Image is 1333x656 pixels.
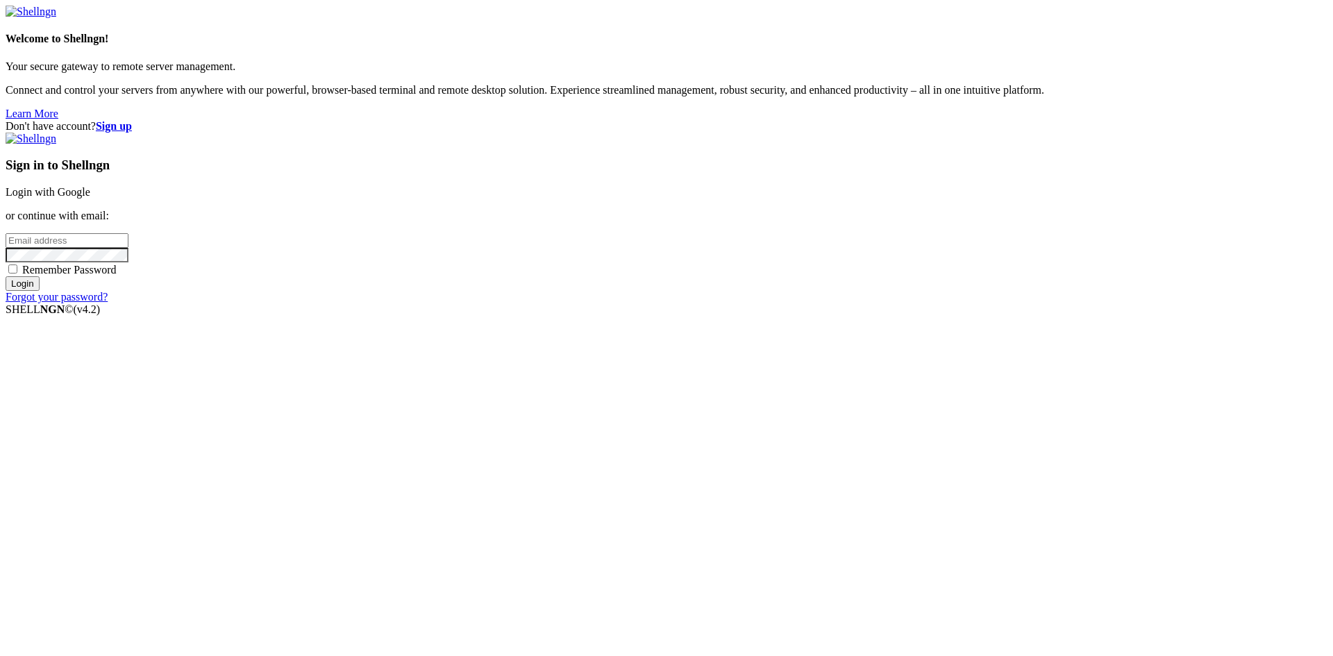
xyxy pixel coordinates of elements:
span: SHELL © [6,303,100,315]
img: Shellngn [6,133,56,145]
div: Don't have account? [6,120,1327,133]
a: Forgot your password? [6,291,108,303]
h3: Sign in to Shellngn [6,158,1327,173]
input: Email address [6,233,128,248]
img: Shellngn [6,6,56,18]
p: or continue with email: [6,210,1327,222]
input: Login [6,276,40,291]
a: Login with Google [6,186,90,198]
span: Remember Password [22,264,117,276]
h4: Welcome to Shellngn! [6,33,1327,45]
span: 4.2.0 [74,303,101,315]
p: Your secure gateway to remote server management. [6,60,1327,73]
a: Sign up [96,120,132,132]
input: Remember Password [8,264,17,274]
p: Connect and control your servers from anywhere with our powerful, browser-based terminal and remo... [6,84,1327,96]
a: Learn More [6,108,58,119]
b: NGN [40,303,65,315]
